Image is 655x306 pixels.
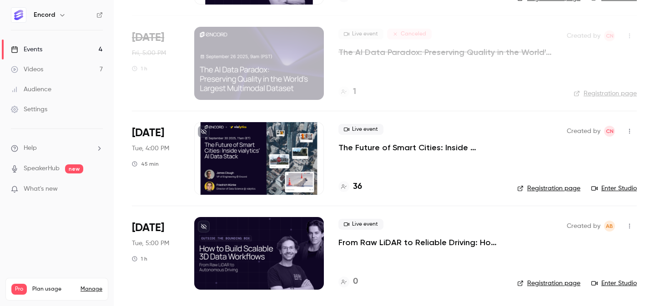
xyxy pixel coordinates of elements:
a: Enter Studio [591,279,637,288]
a: 0 [338,276,358,288]
span: Created by [567,126,600,137]
div: Audience [11,85,51,94]
span: What's new [24,184,58,194]
a: From Raw LiDAR to Reliable Driving: How to Build Scalable 3D Data Workflows [338,237,503,248]
div: Sep 26 Fri, 5:00 PM (Europe/London) [132,27,180,99]
div: 1 h [132,65,147,72]
span: Annabel Benjamin [604,221,615,232]
div: Videos [11,65,43,74]
span: Created by [567,30,600,41]
div: Settings [11,105,47,114]
span: Chloe Noble [604,30,615,41]
div: 45 min [132,160,159,168]
a: Registration page [517,184,580,193]
span: [DATE] [132,221,164,235]
li: help-dropdown-opener [11,143,103,153]
div: Events [11,45,42,54]
a: SpeakerHub [24,164,60,173]
a: Registration page [574,89,637,98]
h4: 0 [353,276,358,288]
a: Enter Studio [591,184,637,193]
span: Pro [11,284,27,295]
iframe: Noticeable Trigger [92,185,103,193]
h6: Encord [34,10,55,20]
span: Fri, 5:00 PM [132,49,166,58]
a: 36 [338,181,362,193]
a: Manage [81,286,102,293]
span: new [65,164,83,173]
span: Chloe Noble [604,126,615,137]
h4: 1 [353,86,356,98]
span: Canceled [387,29,432,39]
span: Live event [338,29,383,39]
div: Oct 28 Tue, 5:00 PM (Europe/London) [132,217,180,290]
a: Registration page [517,279,580,288]
span: AB [606,221,613,232]
a: The Future of Smart Cities: Inside vialytics' AI Data Stack [338,142,503,153]
span: CN [606,30,614,41]
span: Tue, 4:00 PM [132,144,169,153]
h4: 36 [353,181,362,193]
span: CN [606,126,614,137]
span: Created by [567,221,600,232]
img: Encord [11,8,26,22]
div: Sep 30 Tue, 4:00 PM (Europe/London) [132,122,180,195]
span: Help [24,143,37,153]
span: Plan usage [32,286,75,293]
span: [DATE] [132,30,164,45]
span: Live event [338,124,383,135]
span: Live event [338,219,383,230]
a: 1 [338,86,356,98]
span: [DATE] [132,126,164,140]
a: The AI Data Paradox: Preserving Quality in the World's Largest Multimodal Dataset [338,47,552,58]
div: 1 h [132,255,147,262]
span: Tue, 5:00 PM [132,239,169,248]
